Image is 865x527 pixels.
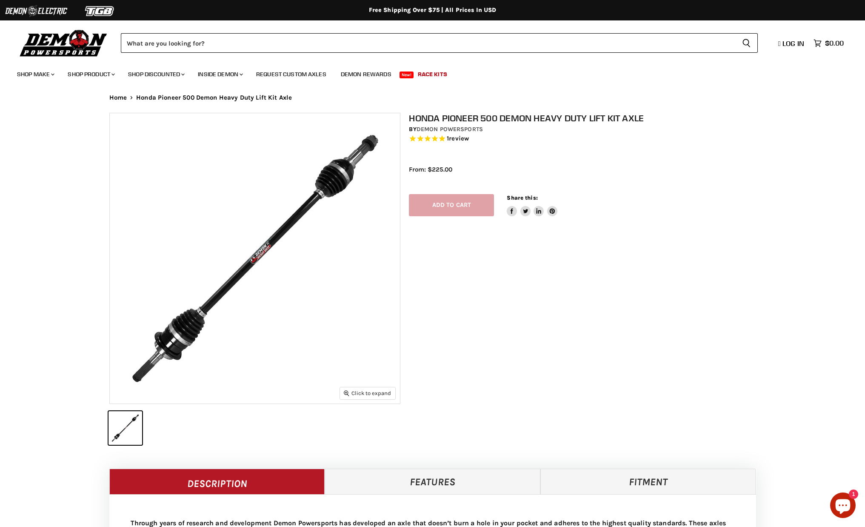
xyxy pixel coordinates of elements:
[108,411,142,445] button: IMAGE thumbnail
[11,66,60,83] a: Shop Make
[334,66,398,83] a: Demon Rewards
[828,493,858,520] inbox-online-store-chat: Shopify online store chat
[507,194,557,217] aside: Share this:
[109,94,127,101] a: Home
[250,66,333,83] a: Request Custom Axles
[540,469,756,494] a: Fitment
[344,390,391,396] span: Click to expand
[409,125,765,134] div: by
[735,33,758,53] button: Search
[325,469,540,494] a: Features
[417,126,483,133] a: Demon Powersports
[92,94,773,101] nav: Breadcrumbs
[340,387,395,399] button: Click to expand
[409,166,452,173] span: From: $225.00
[191,66,248,83] a: Inside Demon
[11,62,842,83] ul: Main menu
[121,33,758,53] form: Product
[409,113,765,123] h1: Honda Pioneer 500 Demon Heavy Duty Lift Kit Axle
[122,66,190,83] a: Shop Discounted
[400,72,414,78] span: New!
[411,66,454,83] a: Race Kits
[409,135,765,143] span: Rated 5.0 out of 5 stars 1 reviews
[121,33,735,53] input: Search
[61,66,120,83] a: Shop Product
[136,94,292,101] span: Honda Pioneer 500 Demon Heavy Duty Lift Kit Axle
[4,3,68,19] img: Demon Electric Logo 2
[109,469,325,494] a: Description
[68,3,132,19] img: TGB Logo 2
[809,37,848,49] a: $0.00
[17,28,110,58] img: Demon Powersports
[110,113,400,404] img: IMAGE
[507,195,537,201] span: Share this:
[782,39,804,48] span: Log in
[449,135,469,142] span: review
[447,135,469,142] span: 1 reviews
[825,39,844,47] span: $0.00
[774,40,809,47] a: Log in
[92,6,773,14] div: Free Shipping Over $75 | All Prices In USD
